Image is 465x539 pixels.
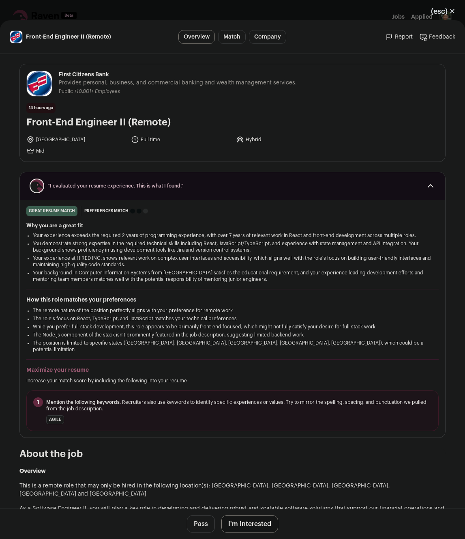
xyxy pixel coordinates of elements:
[33,232,432,239] li: Your experience exceeds the required 2 years of programming experience, with over 7 years of rele...
[26,147,126,155] li: Mid
[10,31,22,43] img: ac1bf77fd33e597f2ec178460fb5deb5fbd4b3a906cda9a0679011878baceedf.jpg
[33,332,432,338] li: The Node.js component of the stack isn't prominently featured in the job description, suggesting ...
[33,315,432,322] li: The role's focus on React, TypeScript, and JavaScript matches your technical preferences
[236,136,336,144] li: Hybrid
[26,103,56,113] span: 14 hours ago
[385,33,413,41] a: Report
[26,377,439,384] p: Increase your match score by including the following into your resume
[26,366,439,374] h2: Maximize your resume
[46,415,64,424] li: agile
[19,468,46,474] strong: Overview
[26,116,439,129] h1: Front-End Engineer II (Remote)
[187,515,215,533] button: Pass
[33,269,432,282] li: Your background in Computer Information Systems from [GEOGRAPHIC_DATA] satisfies the educational ...
[59,79,297,87] span: Provides personal, business, and commercial banking and wealth management services.
[33,340,432,353] li: The position is limited to specific states ([GEOGRAPHIC_DATA], [GEOGRAPHIC_DATA], [GEOGRAPHIC_DAT...
[46,400,120,405] span: Mention the following keywords
[46,399,432,412] span: . Recruiters also use keywords to identify specific experiences or values. Try to mirror the spel...
[33,240,432,253] li: You demonstrate strong expertise in the required technical skills including React, JavaScript/Typ...
[218,30,246,44] a: Match
[26,222,439,229] h2: Why you are a great fit
[26,296,439,304] h2: How this role matches your preferences
[33,255,432,268] li: Your experience at HIRED INC. shows relevant work on complex user interfaces and accessibility, w...
[33,307,432,314] li: The remote nature of the position perfectly aligns with your preference for remote work
[59,88,75,95] li: Public
[19,448,446,461] h2: About the job
[33,323,432,330] li: While you prefer full-stack development, this role appears to be primarily front-end focused, whi...
[178,30,215,44] a: Overview
[221,515,278,533] button: I'm Interested
[19,505,446,537] p: As a Software Engineer II, you will play a key role in developing and delivering robust and scala...
[26,206,77,216] div: great resume match
[47,183,418,189] span: “I evaluated your resume experience. This is what I found.”
[77,89,120,94] span: 10,001+ Employees
[421,2,465,20] button: Close modal
[84,207,129,215] span: Preferences match
[19,482,446,498] p: This is a remote role that may only be hired in the following location(s): [GEOGRAPHIC_DATA], [GE...
[249,30,286,44] a: Company
[131,136,231,144] li: Full time
[59,71,297,79] span: First Citizens Bank
[26,136,126,144] li: [GEOGRAPHIC_DATA]
[26,33,111,41] span: Front-End Engineer II (Remote)
[419,33,455,41] a: Feedback
[33,397,43,407] span: 1
[75,88,120,95] li: /
[27,71,52,96] img: ac1bf77fd33e597f2ec178460fb5deb5fbd4b3a906cda9a0679011878baceedf.jpg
